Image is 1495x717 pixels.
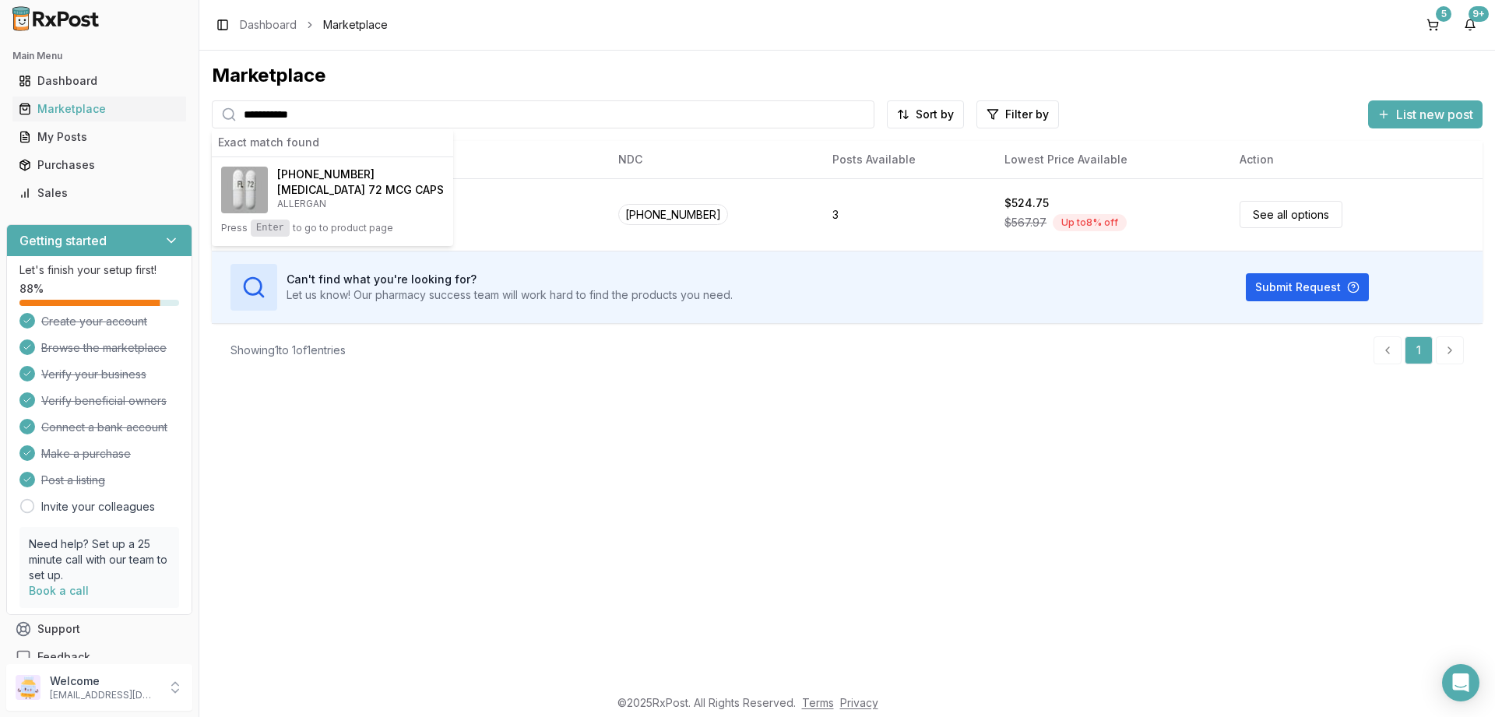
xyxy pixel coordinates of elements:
[41,367,146,382] span: Verify your business
[1405,336,1433,364] a: 1
[802,696,834,709] a: Terms
[19,231,107,250] h3: Getting started
[840,696,878,709] a: Privacy
[1458,12,1483,37] button: 9+
[19,73,180,89] div: Dashboard
[6,69,192,93] button: Dashboard
[287,272,733,287] h3: Can't find what you're looking for?
[12,179,186,207] a: Sales
[6,615,192,643] button: Support
[1227,141,1483,178] th: Action
[12,123,186,151] a: My Posts
[221,222,248,234] span: Press
[1374,336,1464,364] nav: pagination
[976,100,1059,128] button: Filter by
[1005,107,1049,122] span: Filter by
[240,17,297,33] a: Dashboard
[1469,6,1489,22] div: 9+
[212,157,453,246] button: Linzess 72 MCG CAPS[PHONE_NUMBER][MEDICAL_DATA] 72 MCG CAPSALLERGANPressEnterto go to product page
[6,125,192,149] button: My Posts
[916,107,954,122] span: Sort by
[251,220,290,237] kbd: Enter
[293,222,393,234] span: to go to product page
[221,167,268,213] img: Linzess 72 MCG CAPS
[1240,201,1342,228] a: See all options
[41,314,147,329] span: Create your account
[41,499,155,515] a: Invite your colleagues
[1368,108,1483,124] a: List new post
[19,281,44,297] span: 88 %
[287,287,733,303] p: Let us know! Our pharmacy success team will work hard to find the products you need.
[41,420,167,435] span: Connect a bank account
[50,689,158,701] p: [EMAIL_ADDRESS][DOMAIN_NAME]
[820,178,992,251] td: 3
[19,262,179,278] p: Let's finish your setup first!
[12,151,186,179] a: Purchases
[992,141,1227,178] th: Lowest Price Available
[1420,12,1445,37] button: 5
[1368,100,1483,128] button: List new post
[277,198,444,210] p: ALLERGAN
[1396,105,1473,124] span: List new post
[41,340,167,356] span: Browse the marketplace
[277,182,444,198] h4: [MEDICAL_DATA] 72 MCG CAPS
[16,675,40,700] img: User avatar
[212,128,453,157] div: Exact match found
[12,67,186,95] a: Dashboard
[19,101,180,117] div: Marketplace
[6,6,106,31] img: RxPost Logo
[41,446,131,462] span: Make a purchase
[37,649,90,665] span: Feedback
[1004,195,1049,211] div: $524.75
[12,50,186,62] h2: Main Menu
[887,100,964,128] button: Sort by
[230,343,346,358] div: Showing 1 to 1 of 1 entries
[41,473,105,488] span: Post a listing
[50,673,158,689] p: Welcome
[277,167,375,182] span: [PHONE_NUMBER]
[618,204,728,225] span: [PHONE_NUMBER]
[12,95,186,123] a: Marketplace
[1436,6,1451,22] div: 5
[1004,215,1046,230] span: $567.97
[6,153,192,177] button: Purchases
[6,181,192,206] button: Sales
[240,17,388,33] nav: breadcrumb
[1246,273,1369,301] button: Submit Request
[323,17,388,33] span: Marketplace
[6,643,192,671] button: Feedback
[6,97,192,121] button: Marketplace
[41,393,167,409] span: Verify beneficial owners
[1053,214,1127,231] div: Up to 8 % off
[19,129,180,145] div: My Posts
[606,141,820,178] th: NDC
[1442,664,1479,701] div: Open Intercom Messenger
[29,584,89,597] a: Book a call
[29,536,170,583] p: Need help? Set up a 25 minute call with our team to set up.
[212,63,1483,88] div: Marketplace
[19,185,180,201] div: Sales
[820,141,992,178] th: Posts Available
[19,157,180,173] div: Purchases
